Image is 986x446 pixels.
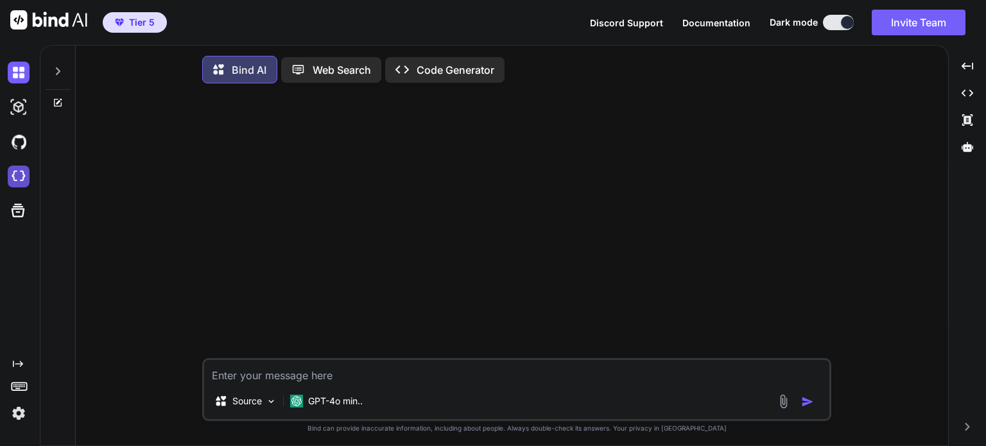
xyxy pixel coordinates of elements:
[232,62,266,78] p: Bind AI
[8,166,30,187] img: cloudideIcon
[8,62,30,83] img: darkChat
[590,16,663,30] button: Discord Support
[8,96,30,118] img: darkAi-studio
[8,402,30,424] img: settings
[682,16,750,30] button: Documentation
[313,62,371,78] p: Web Search
[8,131,30,153] img: githubDark
[103,12,167,33] button: premiumTier 5
[202,424,831,433] p: Bind can provide inaccurate information, including about people. Always double-check its answers....
[232,395,262,407] p: Source
[776,394,791,409] img: attachment
[417,62,494,78] p: Code Generator
[801,395,814,408] img: icon
[10,10,87,30] img: Bind AI
[266,396,277,407] img: Pick Models
[770,16,818,29] span: Dark mode
[308,395,363,407] p: GPT-4o min..
[590,17,663,28] span: Discord Support
[682,17,750,28] span: Documentation
[290,395,303,407] img: GPT-4o mini
[129,16,155,29] span: Tier 5
[115,19,124,26] img: premium
[872,10,965,35] button: Invite Team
